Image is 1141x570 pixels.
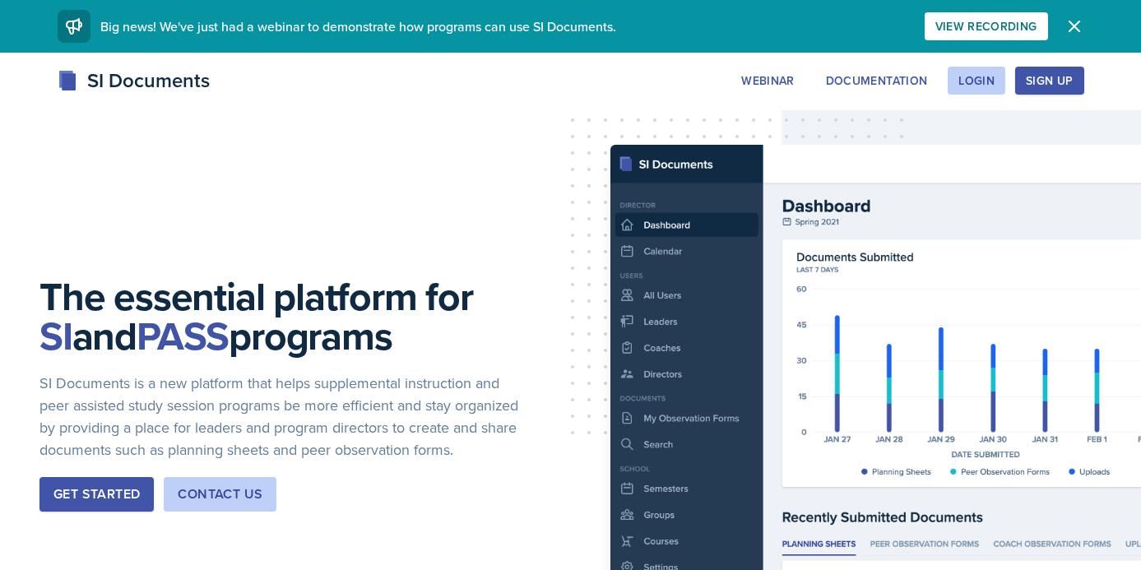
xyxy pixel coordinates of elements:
button: Webinar [731,67,805,95]
button: View Recording [925,12,1048,40]
div: SI Documents [58,66,210,95]
div: Contact Us [178,484,262,504]
div: Documentation [826,74,928,87]
div: Sign Up [1026,74,1073,87]
button: Contact Us [164,477,276,512]
div: View Recording [935,20,1037,33]
span: Big news! We've just had a webinar to demonstrate how programs can use SI Documents. [100,17,616,35]
button: Documentation [815,67,939,95]
div: Webinar [741,74,794,87]
div: Get Started [53,484,140,504]
div: Login [958,74,995,87]
button: Login [948,67,1005,95]
button: Sign Up [1015,67,1083,95]
button: Get Started [39,477,154,512]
